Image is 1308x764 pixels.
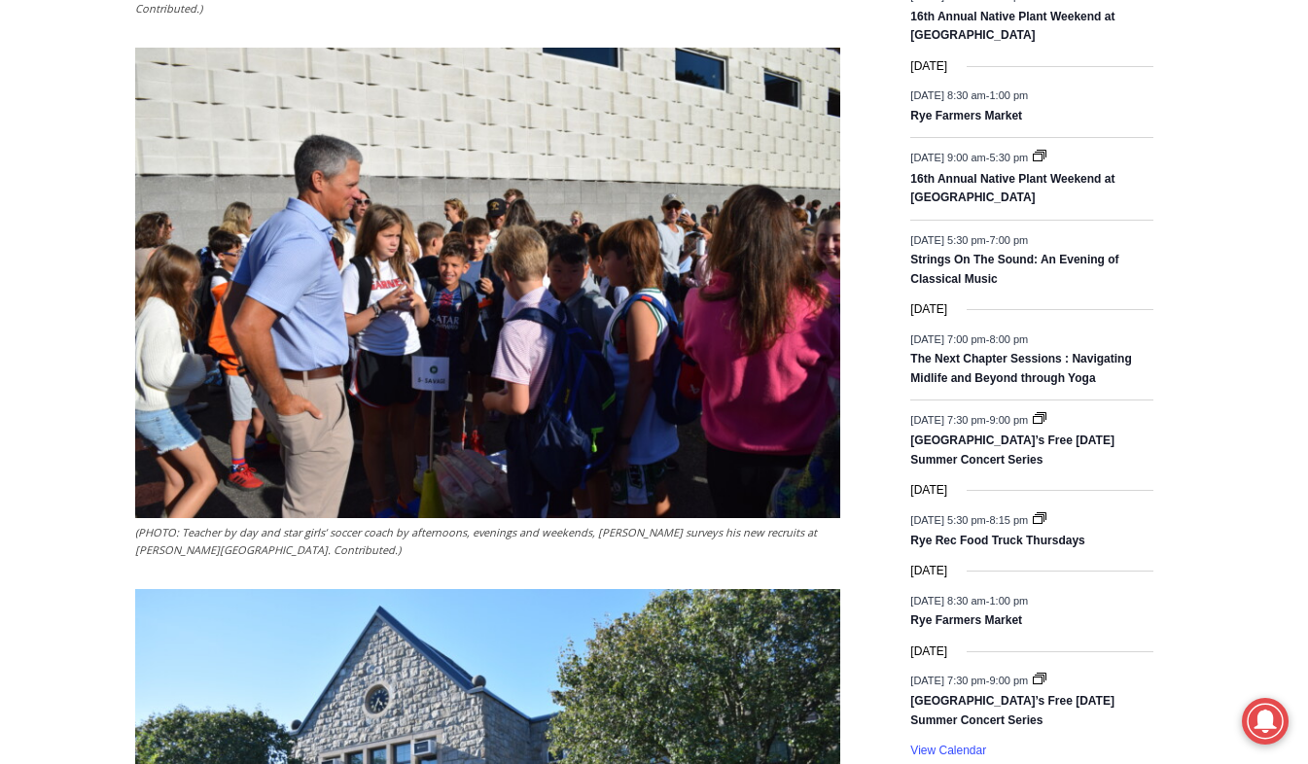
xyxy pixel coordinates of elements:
span: [DATE] 8:30 am [910,594,985,606]
a: The Next Chapter Sessions : Navigating Midlife and Beyond through Yoga [910,352,1131,386]
a: View Calendar [910,744,986,758]
span: [DATE] 9:00 am [910,152,985,163]
time: [DATE] [910,300,947,319]
time: - [910,675,1031,686]
a: Intern @ [DOMAIN_NAME] [468,189,942,242]
time: - [910,513,1031,525]
span: 1:00 pm [989,89,1028,101]
figcaption: (PHOTO: Teacher by day and star girls’ soccer coach by afternoons, evenings and weekends, [PERSON... [135,524,840,558]
span: [DATE] 5:30 pm [910,513,985,525]
span: 5:30 pm [989,152,1028,163]
span: [DATE] 8:30 am [910,89,985,101]
span: [DATE] 7:30 pm [910,414,985,426]
span: 8:15 pm [989,513,1028,525]
span: Intern @ [DOMAIN_NAME] [509,193,901,237]
span: 9:00 pm [989,675,1028,686]
time: - [910,594,1028,606]
span: [DATE] 7:00 pm [910,332,985,344]
time: [DATE] [910,57,947,76]
time: [DATE] [910,562,947,580]
a: [GEOGRAPHIC_DATA]’s Free [DATE] Summer Concert Series [910,694,1114,728]
span: [DATE] 7:30 pm [910,675,985,686]
time: - [910,152,1031,163]
a: Open Tues. - Sun. [PHONE_NUMBER] [1,195,195,242]
time: - [910,332,1028,344]
img: (PHOTO: Teacher by day and star girls' soccer coach by afternoons, evenings and weekends, Rich Sa... [135,48,840,518]
a: Strings On The Sound: An Evening of Classical Music [910,253,1118,287]
span: Open Tues. - Sun. [PHONE_NUMBER] [6,200,191,274]
a: 16th Annual Native Plant Weekend at [GEOGRAPHIC_DATA] [910,10,1114,44]
time: [DATE] [910,481,947,500]
a: Rye Farmers Market [910,613,1022,629]
a: [GEOGRAPHIC_DATA]’s Free [DATE] Summer Concert Series [910,434,1114,468]
span: 9:00 pm [989,414,1028,426]
a: Rye Rec Food Truck Thursdays [910,534,1084,549]
a: Rye Farmers Market [910,109,1022,124]
span: 8:00 pm [989,332,1028,344]
time: - [910,233,1028,245]
span: 7:00 pm [989,233,1028,245]
div: "...watching a master [PERSON_NAME] chef prepare an omakase meal is fascinating dinner theater an... [199,122,276,232]
span: [DATE] 5:30 pm [910,233,985,245]
a: 16th Annual Native Plant Weekend at [GEOGRAPHIC_DATA] [910,172,1114,206]
time: - [910,414,1031,426]
span: 1:00 pm [989,594,1028,606]
time: - [910,89,1028,101]
time: [DATE] [910,642,947,661]
div: "I learned about the history of a place I’d honestly never considered even as a resident of [GEOG... [491,1,919,189]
